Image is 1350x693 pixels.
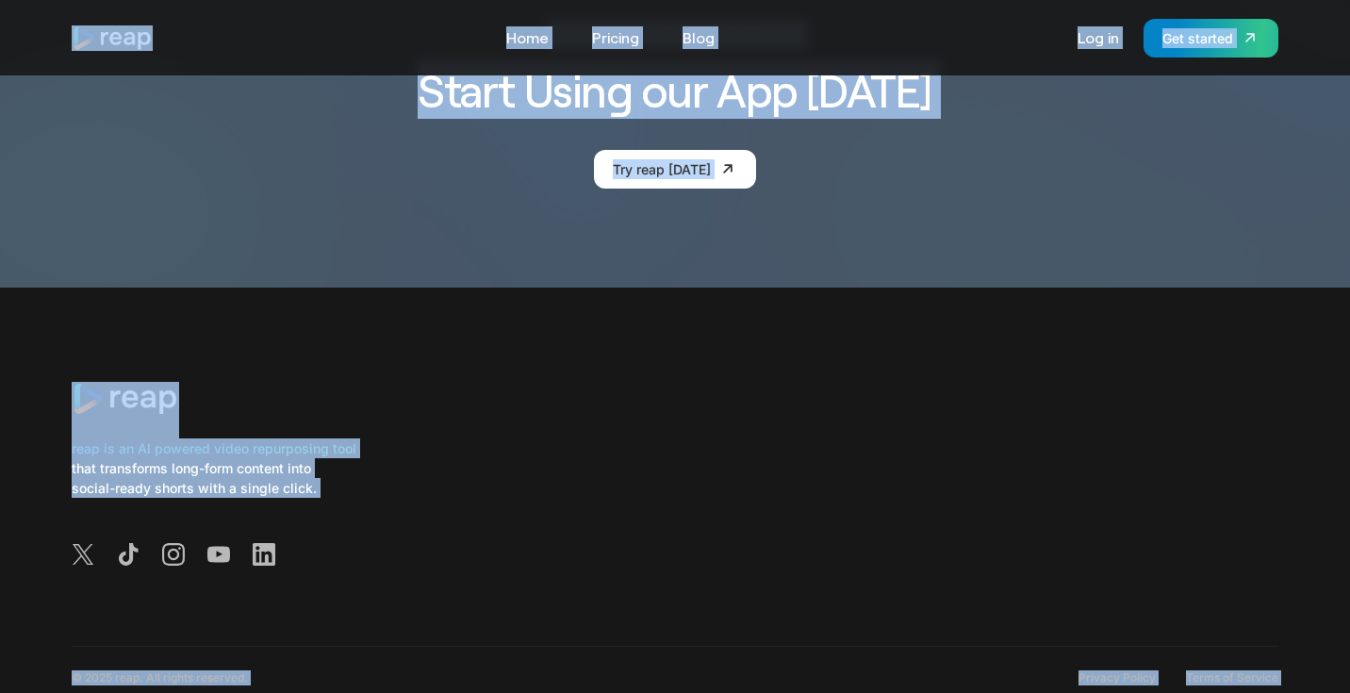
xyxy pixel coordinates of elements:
a: Pricing [583,23,649,53]
a: Blog [673,23,724,53]
h2: Start Using our App [DATE] [313,60,1037,119]
a: home [72,25,153,51]
img: reap logo [72,25,153,51]
div: reap is an AI powered video repurposing tool [72,438,356,458]
div: that transforms long-form content into social-ready shorts with a single click. [72,458,356,498]
div: Get started [1162,28,1233,48]
div: © 2025 reap. All rights reserved. [72,670,248,685]
a: Log in [1068,23,1128,53]
a: Try reap [DATE] [594,150,756,189]
div: Try reap [DATE] [613,159,711,179]
a: Home [497,23,558,53]
a: Privacy Policy [1078,670,1156,685]
a: Get started [1144,19,1278,58]
a: Terms of Service [1186,670,1278,685]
